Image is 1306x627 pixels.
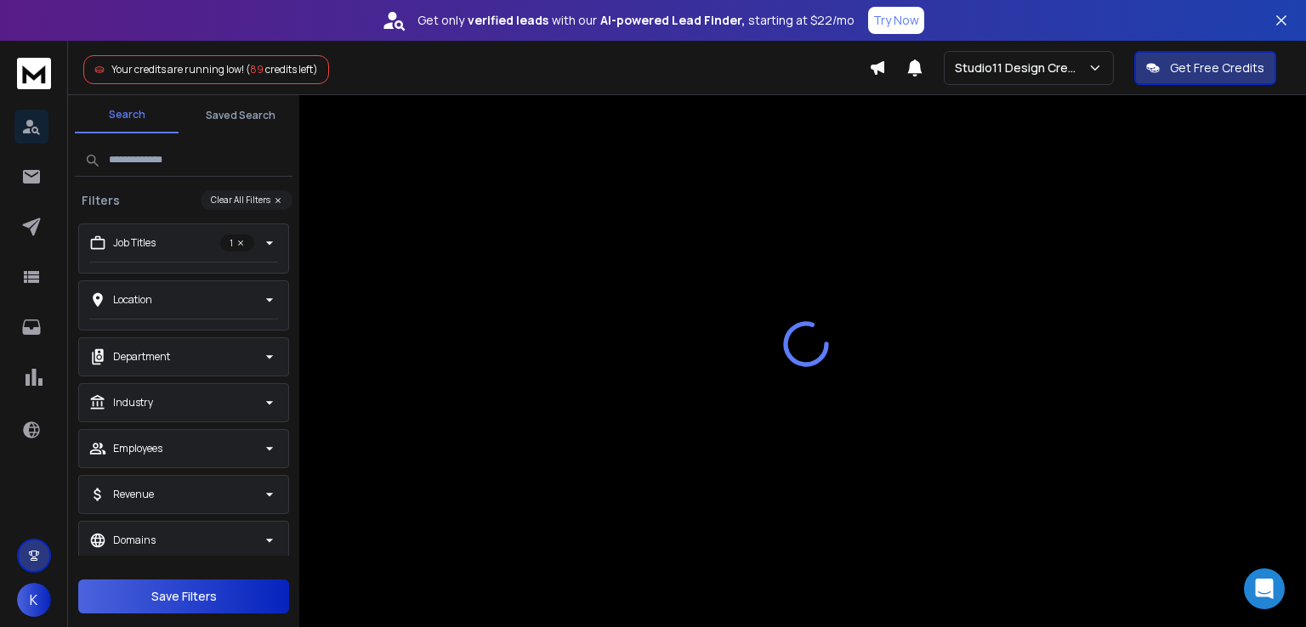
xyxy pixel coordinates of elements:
[113,396,153,410] p: Industry
[201,190,292,210] button: Clear All Filters
[113,350,170,364] p: Department
[113,488,154,501] p: Revenue
[17,583,51,617] button: K
[468,12,548,29] strong: verified leads
[113,236,156,250] p: Job Titles
[873,12,919,29] p: Try Now
[113,293,152,307] p: Location
[17,58,51,89] img: logo
[246,62,318,76] span: ( credits left)
[250,62,264,76] span: 89
[75,98,179,133] button: Search
[1244,568,1285,609] div: Open Intercom Messenger
[955,59,1087,76] p: Studio11 Design Creative
[113,442,162,455] p: Employees
[75,192,127,209] h3: Filters
[600,12,745,29] strong: AI-powered Lead Finder,
[1134,51,1276,85] button: Get Free Credits
[868,7,924,34] button: Try Now
[220,234,254,251] p: 1
[1170,59,1264,76] p: Get Free Credits
[111,62,244,76] span: Your credits are running low!
[113,534,156,547] p: Domains
[417,12,855,29] p: Get only with our starting at $22/mo
[78,579,289,613] button: Save Filters
[189,99,292,133] button: Saved Search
